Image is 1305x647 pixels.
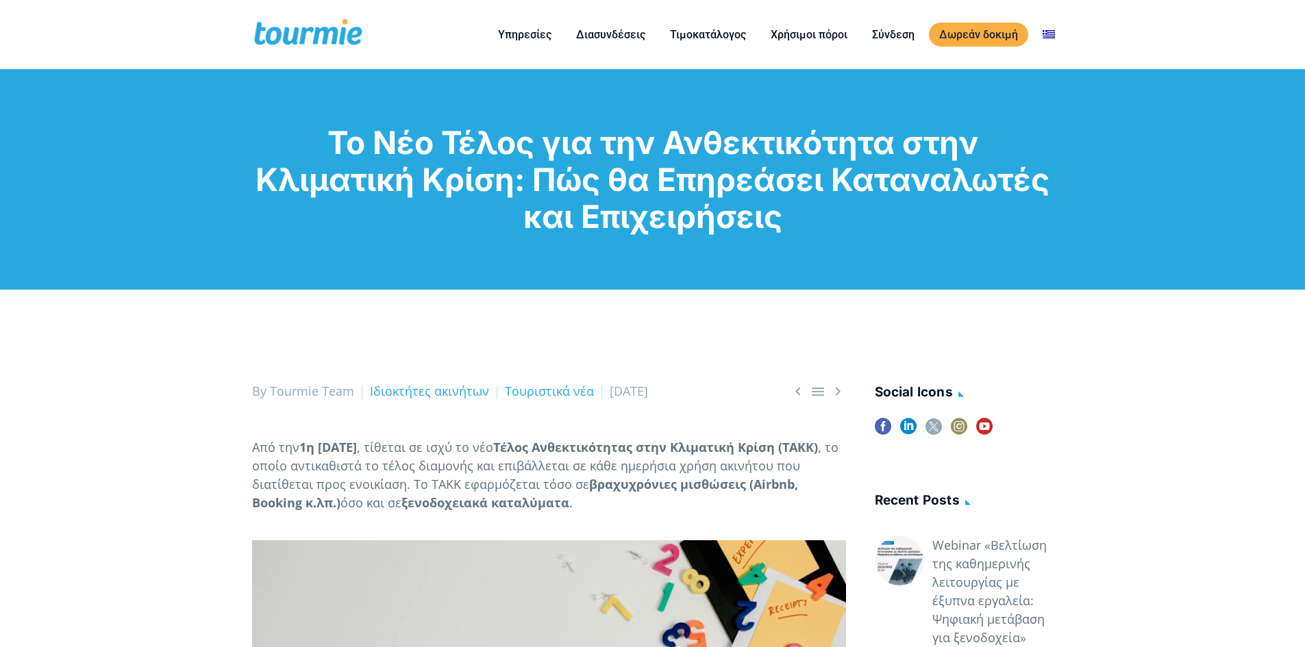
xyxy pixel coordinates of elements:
[252,124,1054,235] h1: Το Νέο Τέλος για την Ανθεκτικότητα στην Κλιματική Κρίση: Πώς θα Επηρεάσει Καταναλωτές και Επιχειρ...
[900,418,917,444] a: linkedin
[951,418,967,444] a: instagram
[569,494,573,511] span: .
[566,26,656,43] a: Διασυνδέσεις
[252,439,838,492] span: , το οποίο αντικαθιστά το τέλος διαμονής και επιβάλλεται σε κάθε ημερήσια χρήση ακινήτου που διατ...
[925,418,942,444] a: twitter
[929,23,1028,47] a: Δωρεάν δοκιμή
[760,26,858,43] a: Χρήσιμοι πόροι
[830,383,846,400] span: Next post
[299,439,357,455] b: 1η [DATE]
[340,494,401,511] span: όσο και σε
[488,26,562,43] a: Υπηρεσίες
[505,383,594,399] a: Τουριστικά νέα
[790,383,806,400] span: Previous post
[875,382,1054,405] h4: social icons
[932,536,1054,647] a: Webinar «Βελτίωση της καθημερινής λειτουργίας με έξυπνα εργαλεία: Ψηφιακή μετάβαση για ξενοδοχεία»
[660,26,756,43] a: Τιμοκατάλογος
[875,490,1054,513] h4: Recent posts
[252,383,354,399] span: By Tourmie Team
[252,439,299,455] span: Από την
[370,383,489,399] a: Ιδιοκτήτες ακινήτων
[610,383,648,399] span: [DATE]
[976,418,993,444] a: youtube
[862,26,925,43] a: Σύνδεση
[493,439,818,455] b: Τέλος Ανθεκτικότητας στην Κλιματική Κρίση (ΤΑΚΚ)
[790,383,806,400] a: 
[810,383,826,400] a: 
[401,494,569,511] b: ξενοδοχειακά καταλύματα
[357,439,493,455] span: , τίθεται σε ισχύ το νέο
[875,418,891,444] a: facebook
[830,383,846,400] a: 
